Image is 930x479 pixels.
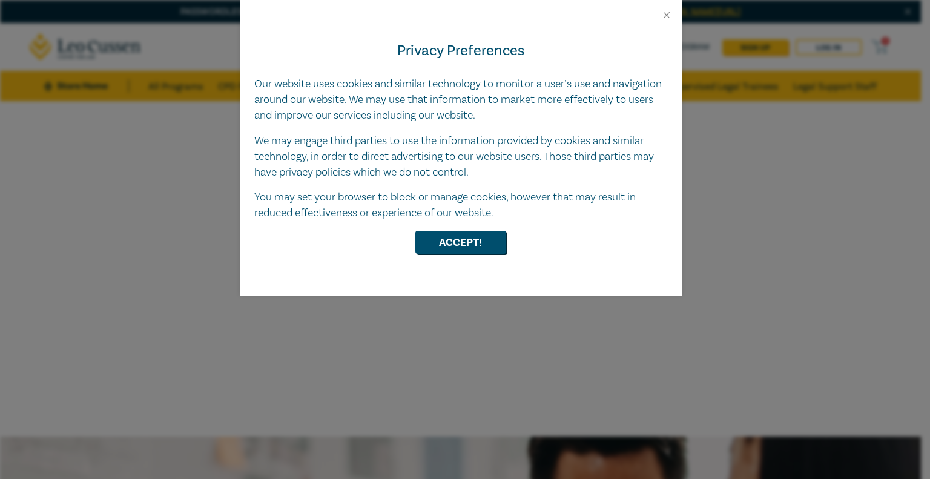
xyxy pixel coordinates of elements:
[254,40,667,62] h4: Privacy Preferences
[254,76,667,124] p: Our website uses cookies and similar technology to monitor a user’s use and navigation around our...
[415,231,506,254] button: Accept!
[254,133,667,180] p: We may engage third parties to use the information provided by cookies and similar technology, in...
[254,190,667,221] p: You may set your browser to block or manage cookies, however that may result in reduced effective...
[661,10,672,21] button: Close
